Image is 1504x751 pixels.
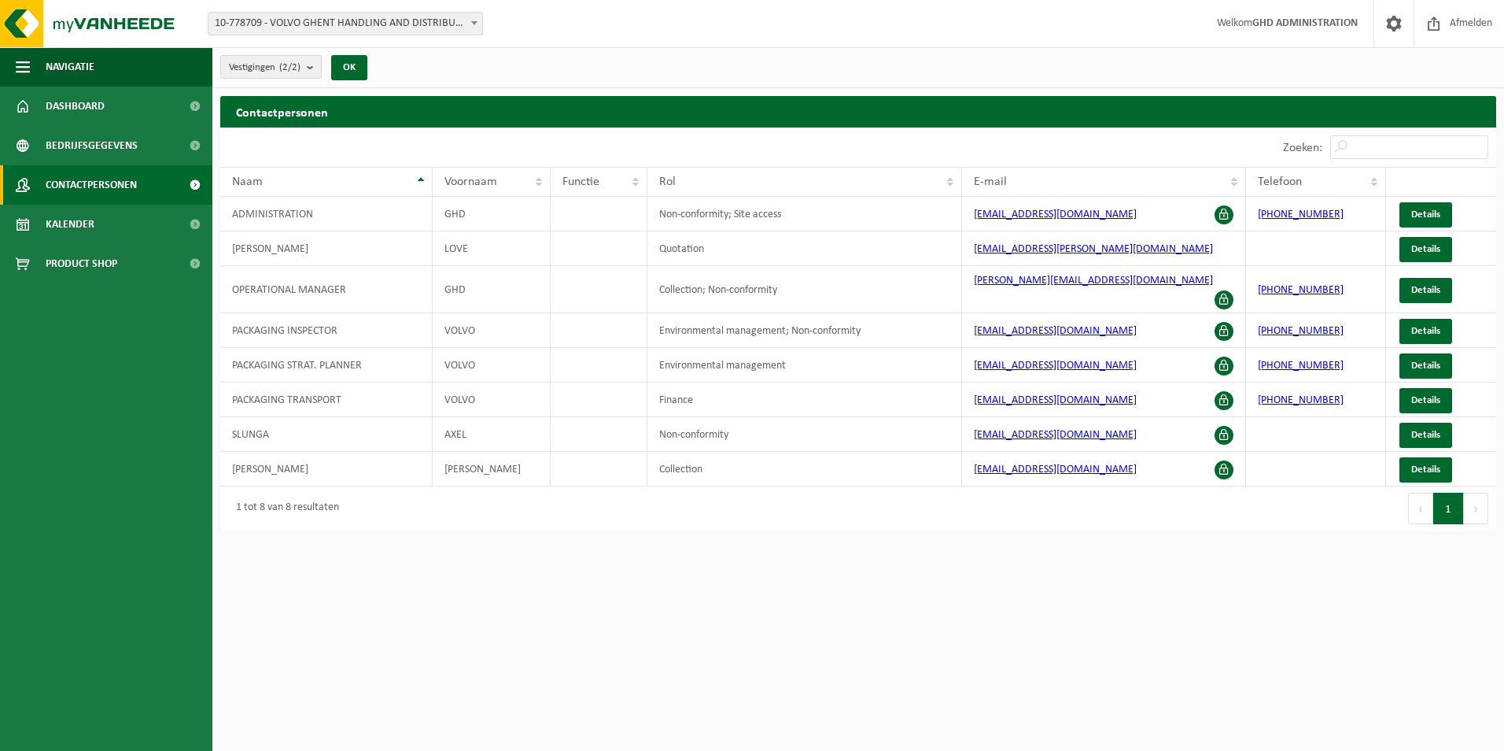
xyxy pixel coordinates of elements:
[1411,395,1440,405] span: Details
[433,266,551,313] td: GHD
[229,56,300,80] span: Vestigingen
[647,383,962,417] td: Finance
[1399,457,1452,483] a: Details
[647,197,962,231] td: Non-conformity; Site access
[1258,394,1344,406] a: [PHONE_NUMBER]
[228,494,339,523] div: 1 tot 8 van 8 resultaten
[1411,326,1440,336] span: Details
[433,231,551,266] td: LOVE
[1258,209,1344,220] a: [PHONE_NUMBER]
[433,348,551,383] td: VOLVO
[220,266,433,313] td: OPERATIONAL MANAGER
[647,452,962,486] td: Collection
[46,165,137,205] span: Contactpersonen
[1399,202,1452,228] a: Details
[1283,142,1322,154] label: Zoeken:
[279,62,300,72] count: (2/2)
[647,313,962,348] td: Environmental management; Non-conformity
[1408,493,1433,524] button: Previous
[1464,493,1488,524] button: Next
[1258,325,1344,337] a: [PHONE_NUMBER]
[1411,209,1440,220] span: Details
[647,231,962,266] td: Quotation
[220,452,433,486] td: [PERSON_NAME]
[1411,464,1440,475] span: Details
[974,243,1213,255] a: [EMAIL_ADDRESS][PERSON_NAME][DOMAIN_NAME]
[1411,361,1440,371] span: Details
[1258,284,1344,296] a: [PHONE_NUMBER]
[220,96,1496,127] h2: Contactpersonen
[647,417,962,452] td: Non-conformity
[974,429,1137,441] a: [EMAIL_ADDRESS][DOMAIN_NAME]
[433,417,551,452] td: AXEL
[1399,278,1452,303] a: Details
[1399,353,1452,379] a: Details
[46,47,94,87] span: Navigatie
[974,176,1007,188] span: E-mail
[220,313,433,348] td: PACKAGING INSPECTOR
[647,348,962,383] td: Environmental management
[433,197,551,231] td: GHD
[1399,388,1452,413] a: Details
[433,452,551,486] td: [PERSON_NAME]
[1399,423,1452,448] a: Details
[974,360,1137,372] a: [EMAIL_ADDRESS][DOMAIN_NAME]
[974,394,1137,406] a: [EMAIL_ADDRESS][DOMAIN_NAME]
[220,383,433,417] td: PACKAGING TRANSPORT
[974,275,1213,287] a: [PERSON_NAME][EMAIL_ADDRESS][DOMAIN_NAME]
[1258,176,1302,188] span: Telefoon
[46,205,94,244] span: Kalender
[1411,285,1440,295] span: Details
[46,126,138,165] span: Bedrijfsgegevens
[562,176,599,188] span: Functie
[1399,237,1452,262] a: Details
[974,209,1137,220] a: [EMAIL_ADDRESS][DOMAIN_NAME]
[220,197,433,231] td: ADMINISTRATION
[433,383,551,417] td: VOLVO
[220,231,433,266] td: [PERSON_NAME]
[232,176,263,188] span: Naam
[1433,493,1464,524] button: 1
[220,55,322,79] button: Vestigingen(2/2)
[46,244,117,283] span: Product Shop
[974,464,1137,475] a: [EMAIL_ADDRESS][DOMAIN_NAME]
[1411,244,1440,254] span: Details
[1258,360,1344,372] a: [PHONE_NUMBER]
[1252,17,1358,29] strong: GHD ADMINISTRATION
[444,176,497,188] span: Voornaam
[1411,430,1440,440] span: Details
[331,55,367,80] button: OK
[1399,319,1452,344] a: Details
[208,12,483,35] span: 10-778709 - VOLVO GHENT HANDLING AND DISTRIBUTION - DESTELDONK
[433,313,551,348] td: VOLVO
[220,417,433,452] td: SLUNGA
[659,176,676,188] span: Rol
[208,13,482,35] span: 10-778709 - VOLVO GHENT HANDLING AND DISTRIBUTION - DESTELDONK
[974,325,1137,337] a: [EMAIL_ADDRESS][DOMAIN_NAME]
[220,348,433,383] td: PACKAGING STRAT. PLANNER
[647,266,962,313] td: Collection; Non-conformity
[46,87,105,126] span: Dashboard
